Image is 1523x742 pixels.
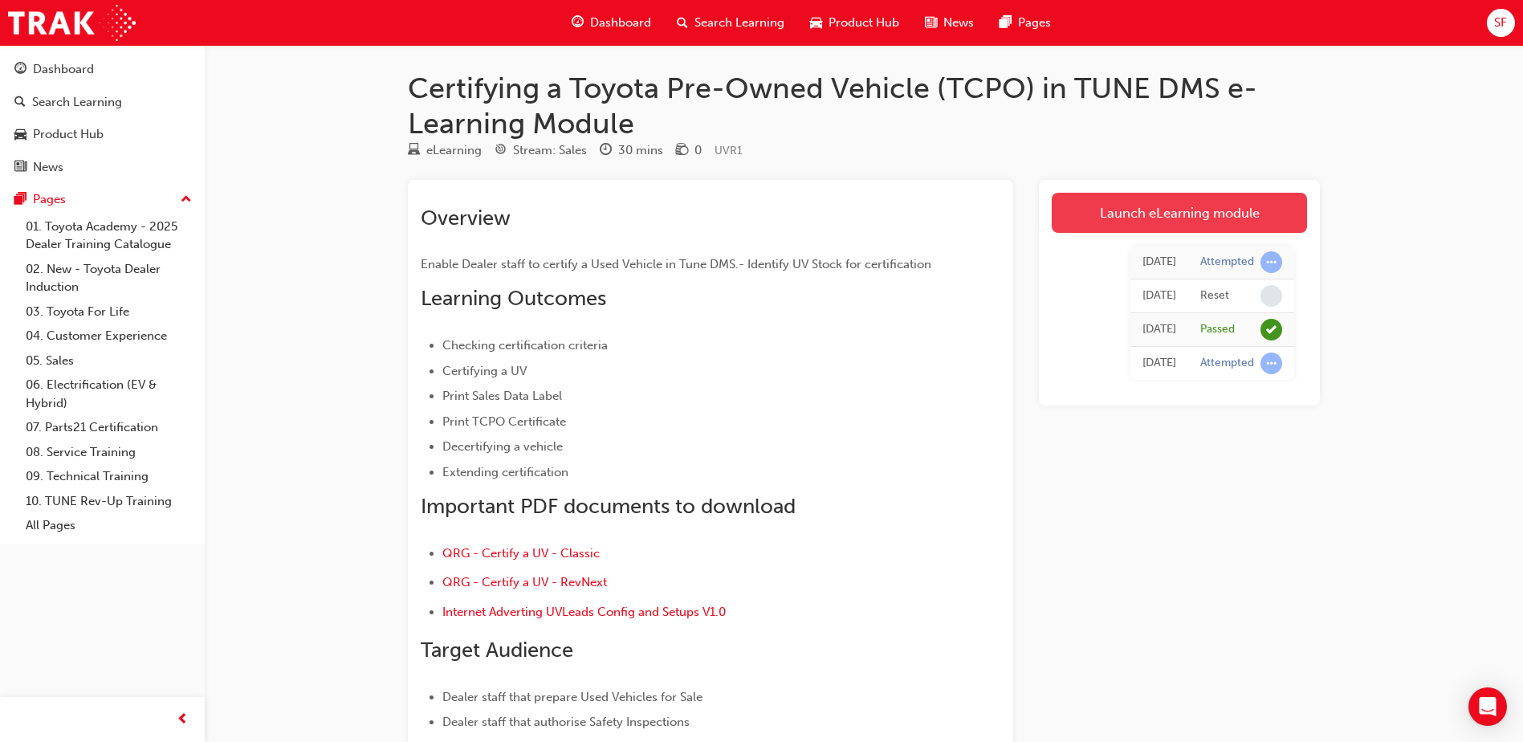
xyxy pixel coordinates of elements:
[829,14,899,32] span: Product Hub
[1260,319,1282,340] span: learningRecordVerb_PASS-icon
[6,120,198,149] a: Product Hub
[1142,287,1176,305] div: Wed Sep 17 2025 12:35:57 GMT+0930 (Australian Central Standard Time)
[19,257,198,300] a: 02. New - Toyota Dealer Induction
[664,6,797,39] a: search-iconSearch Learning
[513,141,587,160] div: Stream: Sales
[1000,13,1012,33] span: pages-icon
[1200,288,1229,304] div: Reset
[442,715,690,729] span: Dealer staff that authorise Safety Inspections
[694,141,702,160] div: 0
[14,96,26,110] span: search-icon
[1018,14,1051,32] span: Pages
[33,190,66,209] div: Pages
[600,141,663,161] div: Duration
[33,158,63,177] div: News
[1142,354,1176,373] div: Tue Sep 16 2025 09:46:39 GMT+0930 (Australian Central Standard Time)
[426,141,482,160] div: eLearning
[810,13,822,33] span: car-icon
[19,513,198,538] a: All Pages
[442,389,562,403] span: Print Sales Data Label
[19,489,198,514] a: 10. TUNE Rev-Up Training
[14,128,26,142] span: car-icon
[1260,285,1282,307] span: learningRecordVerb_NONE-icon
[1494,14,1507,32] span: SF
[1142,253,1176,271] div: Wed Sep 17 2025 12:35:58 GMT+0930 (Australian Central Standard Time)
[6,55,198,84] a: Dashboard
[559,6,664,39] a: guage-iconDashboard
[19,214,198,257] a: 01. Toyota Academy - 2025 Dealer Training Catalogue
[19,415,198,440] a: 07. Parts21 Certification
[6,88,198,117] a: Search Learning
[677,13,688,33] span: search-icon
[421,257,931,271] span: Enable Dealer staff to certify a Used Vehicle in Tune DMS.- Identify UV Stock for certification
[6,51,198,185] button: DashboardSearch LearningProduct HubNews
[442,546,600,561] a: QRG - Certify a UV - Classic
[408,71,1320,141] h1: Certifying a Toyota Pre-Owned Vehicle (TCPO) in TUNE DMS e-Learning Module
[442,414,566,429] span: Print TCPO Certificate
[19,300,198,324] a: 03. Toyota For Life
[14,63,26,77] span: guage-icon
[590,14,651,32] span: Dashboard
[987,6,1064,39] a: pages-iconPages
[421,494,796,519] span: Important PDF documents to download
[797,6,912,39] a: car-iconProduct Hub
[442,690,702,704] span: Dealer staff that prepare Used Vehicles for Sale
[1468,687,1507,726] div: Open Intercom Messenger
[1260,251,1282,273] span: learningRecordVerb_ATTEMPT-icon
[442,605,726,619] a: Internet Adverting UVLeads Config and Setups V1.0
[408,144,420,158] span: learningResourceType_ELEARNING-icon
[1200,356,1254,371] div: Attempted
[6,185,198,214] button: Pages
[676,144,688,158] span: money-icon
[442,465,568,479] span: Extending certification
[1260,353,1282,374] span: learningRecordVerb_ATTEMPT-icon
[600,144,612,158] span: clock-icon
[421,286,606,311] span: Learning Outcomes
[19,464,198,489] a: 09. Technical Training
[676,141,702,161] div: Price
[421,206,511,230] span: Overview
[1200,255,1254,270] div: Attempted
[572,13,584,33] span: guage-icon
[442,338,608,353] span: Checking certification criteria
[408,141,482,161] div: Type
[32,93,122,112] div: Search Learning
[1142,320,1176,339] div: Wed Sep 17 2025 12:35:26 GMT+0930 (Australian Central Standard Time)
[19,440,198,465] a: 08. Service Training
[618,141,663,160] div: 30 mins
[19,373,198,415] a: 06. Electrification (EV & Hybrid)
[442,575,607,589] a: QRG - Certify a UV - RevNext
[912,6,987,39] a: news-iconNews
[14,193,26,207] span: pages-icon
[19,349,198,373] a: 05. Sales
[943,14,974,32] span: News
[694,14,784,32] span: Search Learning
[715,144,743,157] span: Learning resource code
[442,439,563,454] span: Decertifying a vehicle
[6,153,198,182] a: News
[421,638,573,662] span: Target Audience
[1487,9,1515,37] button: SF
[181,190,192,210] span: up-icon
[1052,193,1307,233] a: Launch eLearning module
[14,161,26,175] span: news-icon
[495,144,507,158] span: target-icon
[33,60,94,79] div: Dashboard
[442,364,527,378] span: Certifying a UV
[925,13,937,33] span: news-icon
[33,125,104,144] div: Product Hub
[177,710,189,730] span: prev-icon
[19,324,198,349] a: 04. Customer Experience
[495,141,587,161] div: Stream
[8,5,136,41] img: Trak
[1200,322,1235,337] div: Passed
